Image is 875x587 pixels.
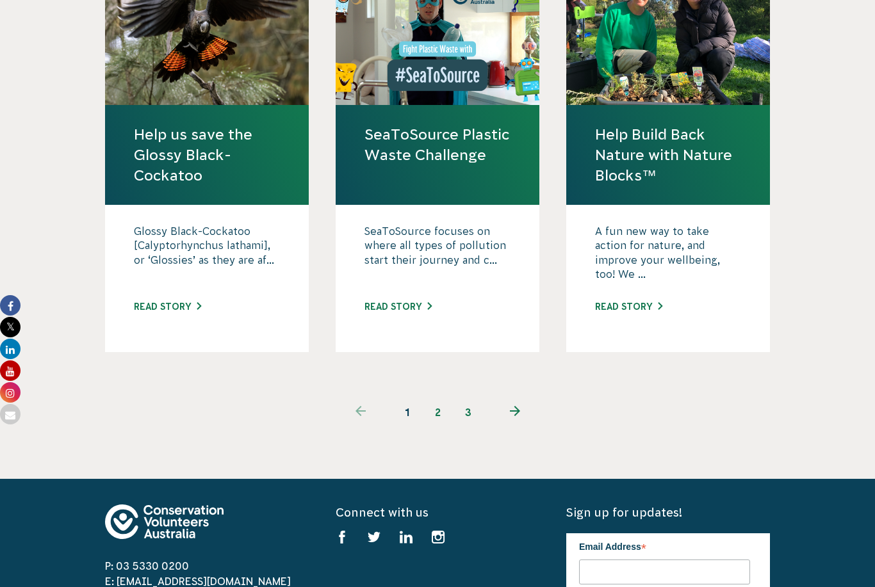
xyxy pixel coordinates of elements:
a: Help Build Back Nature with Nature Blocks™ [595,124,741,186]
h5: Connect with us [336,504,539,520]
h5: Sign up for updates! [566,504,770,520]
a: 2 [422,397,453,428]
a: SeaToSource Plastic Waste Challenge [364,124,511,165]
a: Next page [484,397,546,428]
a: Read story [134,302,201,312]
span: 1 [391,397,422,428]
ul: Pagination [329,397,546,428]
p: Glossy Black-Cockatoo [Calyptorhynchus lathami], or ‘Glossies’ as they are af... [134,224,280,288]
label: Email Address [579,533,750,558]
a: P: 03 5330 0200 [105,560,189,572]
a: Read story [364,302,432,312]
p: A fun new way to take action for nature, and improve your wellbeing, too! We ... [595,224,741,288]
p: SeaToSource focuses on where all types of pollution start their journey and c... [364,224,511,288]
img: logo-footer.svg [105,504,224,539]
a: Read story [595,302,662,312]
a: E: [EMAIL_ADDRESS][DOMAIN_NAME] [105,575,291,587]
a: 3 [453,397,484,428]
a: Help us save the Glossy Black-Cockatoo [134,124,280,186]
